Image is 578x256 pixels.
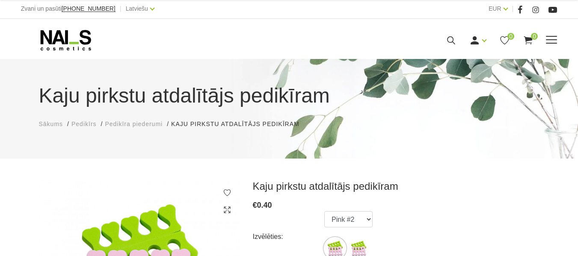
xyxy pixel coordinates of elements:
[257,201,272,209] span: 0.40
[62,5,116,12] span: [PHONE_NUMBER]
[105,120,163,129] a: Pedikīra piederumi
[499,35,510,46] a: 0
[126,3,148,14] a: Latviešu
[253,180,539,193] h3: Kaju pirkstu atdalītājs pedikīram
[62,6,116,12] a: [PHONE_NUMBER]
[71,121,97,127] span: Pedikīrs
[39,121,63,127] span: Sākums
[523,35,534,46] a: 0
[489,3,501,14] a: EUR
[253,230,325,244] div: Izvēlēties:
[105,121,163,127] span: Pedikīra piederumi
[531,33,538,40] span: 0
[21,3,116,14] div: Zvani un pasūti
[120,3,122,14] span: |
[39,80,539,111] h1: Kaju pirkstu atdalītājs pedikīram
[39,120,63,129] a: Sākums
[171,120,308,129] li: Kaju pirkstu atdalītājs pedikīram
[507,33,514,40] span: 0
[512,3,514,14] span: |
[253,201,257,209] span: €
[71,120,97,129] a: Pedikīrs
